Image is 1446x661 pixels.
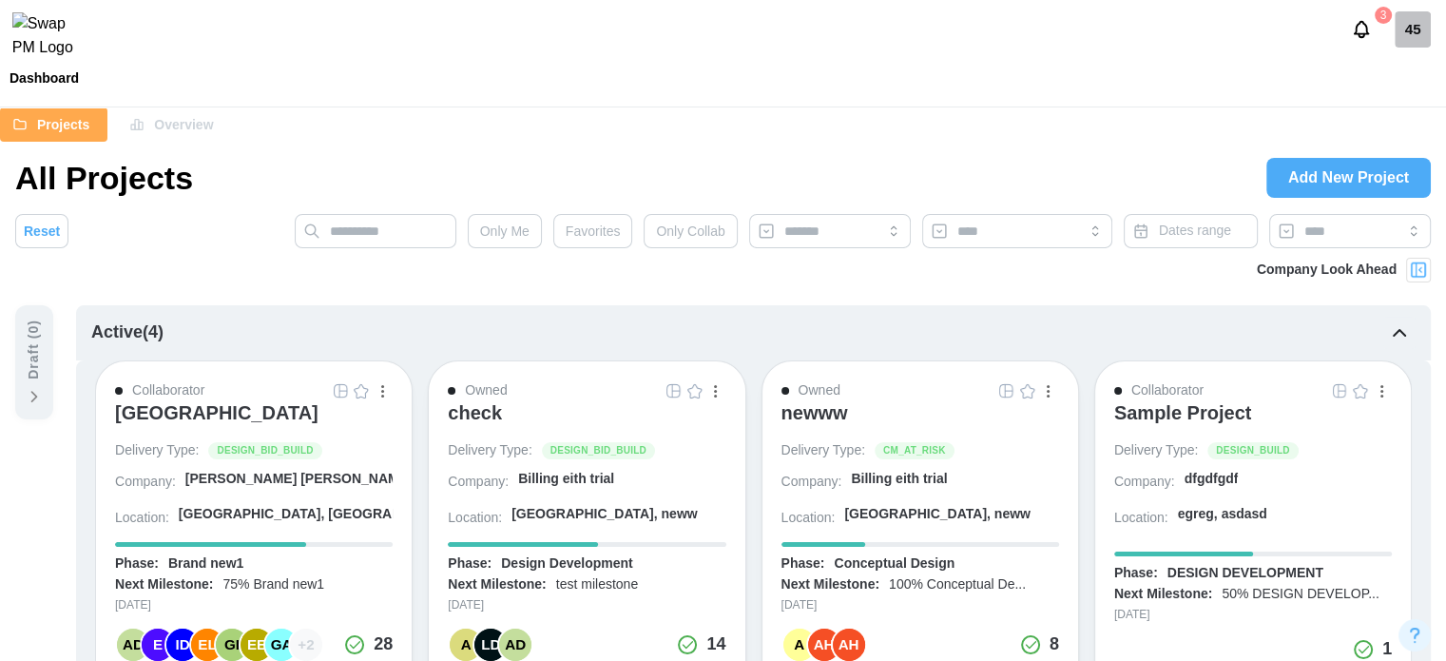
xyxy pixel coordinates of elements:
[265,629,298,661] div: GA
[851,470,1058,496] a: Billing eith trial
[684,380,705,401] button: Empty Star
[15,157,193,199] h1: All Projects
[1124,214,1258,248] button: Dates range
[889,575,1026,594] div: 100% Conceptual De...
[1167,564,1323,583] div: DESIGN DEVELOPMENT
[996,380,1017,401] button: Grid Icon
[1350,380,1371,401] button: Empty Star
[330,380,351,401] button: Grid Icon
[844,505,1031,524] div: [GEOGRAPHIC_DATA], neww
[115,473,176,492] div: Company:
[24,215,60,247] span: Reset
[115,401,318,424] div: [GEOGRAPHIC_DATA]
[1020,383,1035,399] img: Empty Star
[1114,401,1252,424] div: Sample Project
[1345,13,1378,46] button: Notifications
[115,554,159,574] div: Phase:
[448,554,492,574] div: Phase:
[115,509,169,528] div: Location:
[1409,261,1428,280] img: Project Look Ahead Button
[1114,606,1392,624] div: [DATE]
[1257,260,1397,281] div: Company Look Ahead
[781,441,865,460] div: Delivery Type:
[656,215,724,247] span: Only Collab
[550,443,646,458] span: DESIGN_BID_BUILD
[518,470,614,489] div: Billing eith trial
[1114,564,1158,583] div: Phase:
[664,380,684,401] button: Grid Icon
[115,596,393,614] div: [DATE]
[833,629,865,661] div: AH
[10,71,79,85] div: Dashboard
[1178,505,1267,524] div: egreg, asdasd
[999,383,1014,399] img: Grid Icon
[222,575,324,594] div: 75% Brand new1
[448,401,725,441] a: check
[217,443,313,458] span: DESIGN_BID_BUILD
[1375,7,1392,24] div: 3
[1222,585,1379,604] div: 50% DESIGN DEVELOP...
[1017,380,1038,401] button: Empty Star
[644,214,737,248] button: Only Collab
[448,509,502,528] div: Location:
[448,441,531,460] div: Delivery Type:
[474,629,507,661] div: LD
[290,629,322,661] div: + 2
[448,401,502,424] div: check
[553,214,633,248] button: Favorites
[191,629,223,661] div: EL
[781,401,1059,441] a: newww
[781,575,879,594] div: Next Milestone:
[185,470,551,489] div: [PERSON_NAME] [PERSON_NAME] [PERSON_NAME] A...
[1329,380,1350,401] a: Grid Icon
[480,215,530,247] span: Only Me
[781,509,836,528] div: Location:
[834,554,954,574] div: Conceptual Design
[24,320,45,379] div: Draft ( 0 )
[241,629,273,661] div: EE
[1114,509,1168,528] div: Location:
[354,383,369,399] img: Empty Star
[450,629,482,661] div: A
[1114,401,1392,441] a: Sample Project
[333,383,348,399] img: Grid Icon
[115,401,393,441] a: [GEOGRAPHIC_DATA]
[706,632,725,658] div: 14
[783,629,816,661] div: A
[851,470,947,489] div: Billing eith trial
[216,629,248,661] div: GI
[781,554,825,574] div: Phase:
[166,629,199,661] div: ID
[1288,159,1409,197] span: Add New Project
[179,505,471,524] div: [GEOGRAPHIC_DATA], [GEOGRAPHIC_DATA]
[511,505,698,524] div: [GEOGRAPHIC_DATA], neww
[448,473,509,492] div: Company:
[1353,383,1368,399] img: Empty Star
[1185,470,1392,496] a: dfgdfgdf
[351,380,372,401] button: Empty Star
[687,383,703,399] img: Empty Star
[1185,470,1239,489] div: dfgdfgdf
[883,443,946,458] span: CM_AT_RISK
[132,380,204,401] div: Collaborator
[781,596,1059,614] div: [DATE]
[799,380,840,401] div: Owned
[1114,441,1198,460] div: Delivery Type:
[781,473,842,492] div: Company:
[499,629,531,661] div: AD
[168,554,243,574] div: Brand new1
[448,596,725,614] div: [DATE]
[142,629,174,661] div: E
[808,629,840,661] div: AH
[501,554,632,574] div: Design Development
[115,575,213,594] div: Next Milestone:
[666,383,682,399] img: Grid Icon
[1395,11,1431,48] a: 45
[1050,632,1059,658] div: 8
[468,214,542,248] button: Only Me
[115,441,199,460] div: Delivery Type:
